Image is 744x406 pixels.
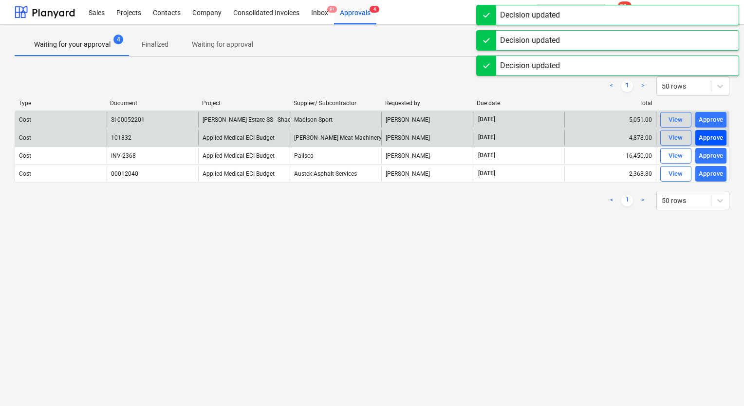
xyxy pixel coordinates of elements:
[111,170,138,177] div: 00012040
[669,114,683,126] div: View
[500,60,560,72] div: Decision updated
[564,166,656,182] div: 2,368.80
[564,112,656,128] div: 5,051.00
[290,148,381,164] div: Palisco
[660,112,691,128] button: View
[19,100,102,107] div: Type
[695,166,726,182] button: Approve
[111,134,131,141] div: 101832
[142,39,168,50] p: Finalized
[385,100,469,107] div: Requested by
[381,112,473,128] div: [PERSON_NAME]
[606,80,617,92] a: Previous page
[202,100,286,107] div: Project
[111,116,145,123] div: SI-00052201
[477,115,496,124] span: [DATE]
[203,170,275,177] span: Applied Medical ECI Budget
[660,166,691,182] button: View
[477,133,496,142] span: [DATE]
[327,6,337,13] span: 9+
[192,39,253,50] p: Waiting for approval
[621,80,633,92] a: Page 1 is your current page
[699,168,724,180] div: Approve
[19,152,31,159] div: Cost
[699,114,724,126] div: Approve
[569,100,652,107] div: Total
[34,39,111,50] p: Waiting for your approval
[203,116,319,123] span: Patrick Estate SS - Shade Structure
[500,9,560,21] div: Decision updated
[669,168,683,180] div: View
[660,130,691,146] button: View
[290,130,381,146] div: [PERSON_NAME] Meat Machinery
[203,152,275,159] span: Applied Medical ECI Budget
[290,166,381,182] div: Austek Asphalt Services
[695,148,726,164] button: Approve
[669,150,683,162] div: View
[606,195,617,206] a: Previous page
[477,100,560,107] div: Due date
[695,112,726,128] button: Approve
[19,116,31,123] div: Cost
[203,134,275,141] span: Applied Medical ECI Budget
[294,100,377,107] div: Supplier/ Subcontractor
[564,148,656,164] div: 16,450.00
[381,166,473,182] div: [PERSON_NAME]
[500,35,560,46] div: Decision updated
[669,132,683,144] div: View
[290,112,381,128] div: Madison Sport
[370,6,379,13] span: 4
[564,130,656,146] div: 4,878.00
[637,195,649,206] a: Next page
[381,130,473,146] div: [PERSON_NAME]
[477,169,496,178] span: [DATE]
[621,195,633,206] a: Page 1 is your current page
[110,100,194,107] div: Document
[113,35,123,44] span: 4
[381,148,473,164] div: [PERSON_NAME]
[477,151,496,160] span: [DATE]
[660,148,691,164] button: View
[695,130,726,146] button: Approve
[111,152,136,159] div: INV-2368
[19,134,31,141] div: Cost
[637,80,649,92] a: Next page
[699,150,724,162] div: Approve
[699,132,724,144] div: Approve
[19,170,31,177] div: Cost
